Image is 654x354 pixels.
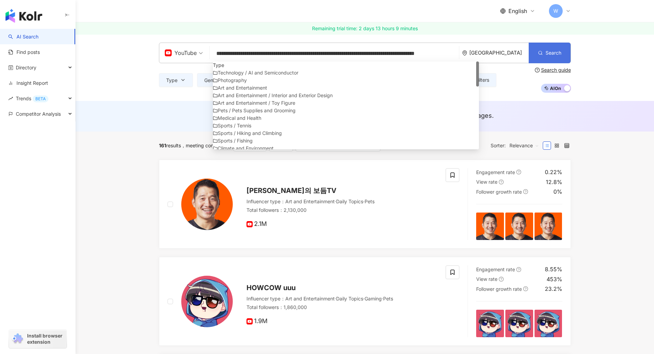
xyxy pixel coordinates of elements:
[8,33,38,40] a: searchAI Search
[505,310,533,338] img: post-image
[213,61,479,69] div: Type
[166,78,177,83] span: Type
[508,7,527,15] span: English
[8,49,40,56] a: Find posts
[5,9,42,23] img: logo
[476,286,522,292] span: Follower growth rate
[545,285,562,293] div: 23.2%
[546,178,562,186] div: 12.8%
[516,170,521,174] span: question-circle
[218,123,251,128] span: Sports / Tennis
[16,91,48,106] span: Trends
[523,189,528,194] span: question-circle
[159,160,571,249] a: KOL Avatar[PERSON_NAME]의 보듬TVInfluencer type：Art and Entertainment·Daily Topics·PetsTotal followe...
[213,70,218,75] span: folder
[246,207,438,214] div: Total followers ： 2,130,000
[476,179,497,185] span: View rate
[159,142,166,148] span: 161
[335,198,336,204] span: ·
[523,286,528,291] span: question-circle
[213,131,218,136] span: folder
[476,189,522,195] span: Follower growth rate
[197,73,236,87] button: Gender
[365,198,375,204] span: Pets
[213,146,218,151] span: folder
[285,198,335,204] span: Art and Entertainment
[33,95,48,102] div: BETA
[246,304,438,311] div: Total followers ： 1,860,000
[16,106,61,122] span: Competitor Analysis
[382,296,383,301] span: ·
[16,60,36,75] span: Directory
[545,168,562,176] div: 0.22%
[246,198,438,205] div: Influencer type ：
[541,67,571,73] div: Search guide
[462,50,467,56] span: environment
[159,257,571,346] a: KOL AvatarHOWCOW uuuInfluencer type：Art and Entertainment·Daily Topics·Gaming·PetsTotal followers...
[159,143,181,148] div: results
[547,275,562,283] div: 453%
[246,295,438,302] div: Influencer type ：
[213,138,218,143] span: folder
[516,267,521,272] span: question-circle
[363,198,365,204] span: ·
[285,296,335,301] span: Art and Entertainment
[476,266,515,272] span: Engagement rate
[553,7,558,15] span: W
[218,138,253,144] span: Sports / Fishing
[499,180,504,184] span: question-circle
[336,198,363,204] span: Daily Topics
[476,310,504,338] img: post-image
[213,93,218,98] span: folder
[335,296,336,301] span: ·
[553,188,562,195] div: 0%
[204,78,221,83] span: Gender
[11,333,24,344] img: chrome extension
[529,43,571,63] button: Search
[469,50,529,56] div: [GEOGRAPHIC_DATA]
[505,213,533,240] img: post-image
[218,115,261,121] span: Medical and Health
[213,85,218,90] span: folder
[213,78,218,83] span: folder
[218,145,274,151] span: Climate and Environment
[246,318,267,325] span: 1.9M
[218,107,296,113] span: Pets / Pets Supplies and Grooming
[213,123,218,128] span: folder
[218,77,247,83] span: Photography
[336,296,363,301] span: Daily Topics
[535,68,540,72] span: question-circle
[181,276,233,327] img: KOL Avatar
[218,70,298,76] span: Technology / AI and Semiconductor
[181,142,231,148] span: meeting condition ：
[383,296,393,301] span: Pets
[76,22,654,35] a: Remaining trial time: 2 days 13 hours 9 minutes
[363,296,365,301] span: ·
[27,333,65,345] span: Install browser extension
[213,116,218,121] span: folder
[159,73,193,87] button: Type
[218,85,267,91] span: Art and Entertainment
[476,213,504,240] img: post-image
[509,140,539,151] span: Relevance
[165,47,197,58] div: YouTube
[213,101,218,105] span: folder
[181,179,233,230] img: KOL Avatar
[535,310,562,338] img: post-image
[8,80,48,87] a: Insight Report
[8,96,13,101] span: rise
[218,100,295,106] span: Art and Entertainment / Toy Figure
[218,92,333,98] span: Art and Entertainment / Interior and Exterior Design
[476,169,515,175] span: Engagement rate
[246,284,296,292] span: HOWCOW uuu
[246,186,336,195] span: [PERSON_NAME]의 보듬TV
[365,296,382,301] span: Gaming
[491,140,543,151] div: Sorter:
[535,213,562,240] img: post-image
[476,276,497,282] span: View rate
[499,277,504,282] span: question-circle
[545,265,562,273] div: 8.55%
[9,330,67,348] a: chrome extensionInstall browser extension
[218,130,282,136] span: Sports / Hiking and Climbing
[546,50,561,56] span: Search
